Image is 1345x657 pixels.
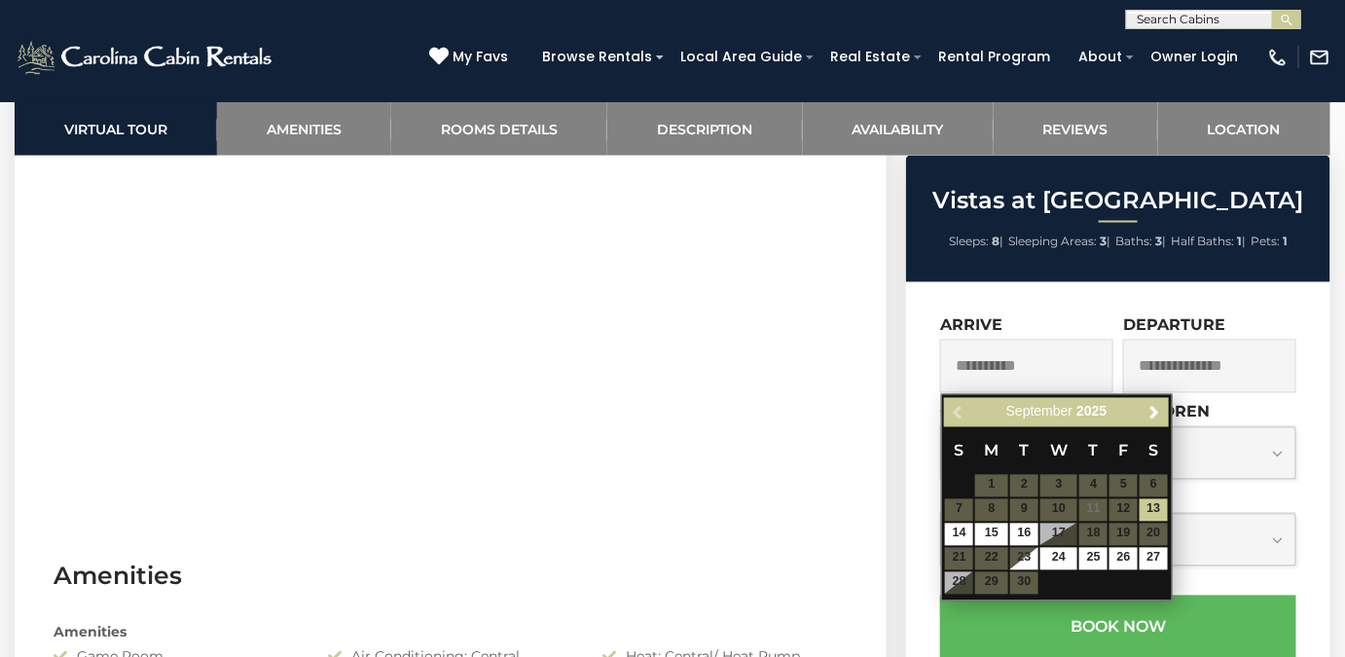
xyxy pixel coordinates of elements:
span: Pets: [1251,235,1280,249]
a: 14 [945,524,973,546]
a: Rooms Details [391,102,607,156]
a: Rental Program [928,42,1060,72]
a: 25 [1079,548,1108,570]
a: 13 [1140,499,1168,522]
span: Next [1146,405,1162,420]
img: White-1-2.png [15,38,277,77]
a: About [1069,42,1132,72]
img: mail-regular-white.png [1309,47,1330,68]
a: 16 [1010,524,1038,546]
span: Wednesday [1050,442,1068,460]
a: Description [607,102,802,156]
strong: 3 [1100,235,1107,249]
li: | [1008,230,1110,255]
span: Thursday [1089,442,1099,460]
div: Amenities [39,623,862,642]
label: Arrive [940,316,1002,335]
strong: 1 [1237,235,1242,249]
span: Sleeping Areas: [1008,235,1097,249]
li: | [1115,230,1166,255]
strong: 8 [992,235,1000,249]
a: 15 [975,524,1008,546]
span: Tuesday [1020,442,1030,460]
a: Next [1143,401,1167,425]
li: | [949,230,1003,255]
span: Baths: [1115,235,1152,249]
a: Reviews [994,102,1158,156]
a: Real Estate [820,42,920,72]
span: Half Baths: [1171,235,1234,249]
a: Local Area Guide [671,42,812,72]
a: Availability [803,102,994,156]
span: My Favs [453,47,508,67]
a: Virtual Tour [15,102,217,156]
a: 23 [1010,548,1038,570]
label: Departure [1123,316,1225,335]
a: Amenities [217,102,391,156]
a: 24 [1040,548,1077,570]
a: My Favs [429,47,513,68]
h3: Amenities [54,560,848,594]
span: Sleeps: [949,235,989,249]
a: 27 [1140,548,1168,570]
span: Friday [1119,442,1129,460]
span: September [1006,404,1072,420]
img: phone-regular-white.png [1267,47,1289,68]
strong: 1 [1283,235,1288,249]
a: Browse Rentals [532,42,662,72]
a: Location [1158,102,1330,156]
span: 2025 [1076,404,1107,420]
span: Sunday [955,442,964,460]
a: 26 [1109,548,1138,570]
span: Monday [985,442,1000,460]
li: | [1171,230,1246,255]
a: Owner Login [1141,42,1248,72]
h2: Vistas at [GEOGRAPHIC_DATA] [911,188,1326,213]
span: Saturday [1148,442,1158,460]
strong: 3 [1155,235,1162,249]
